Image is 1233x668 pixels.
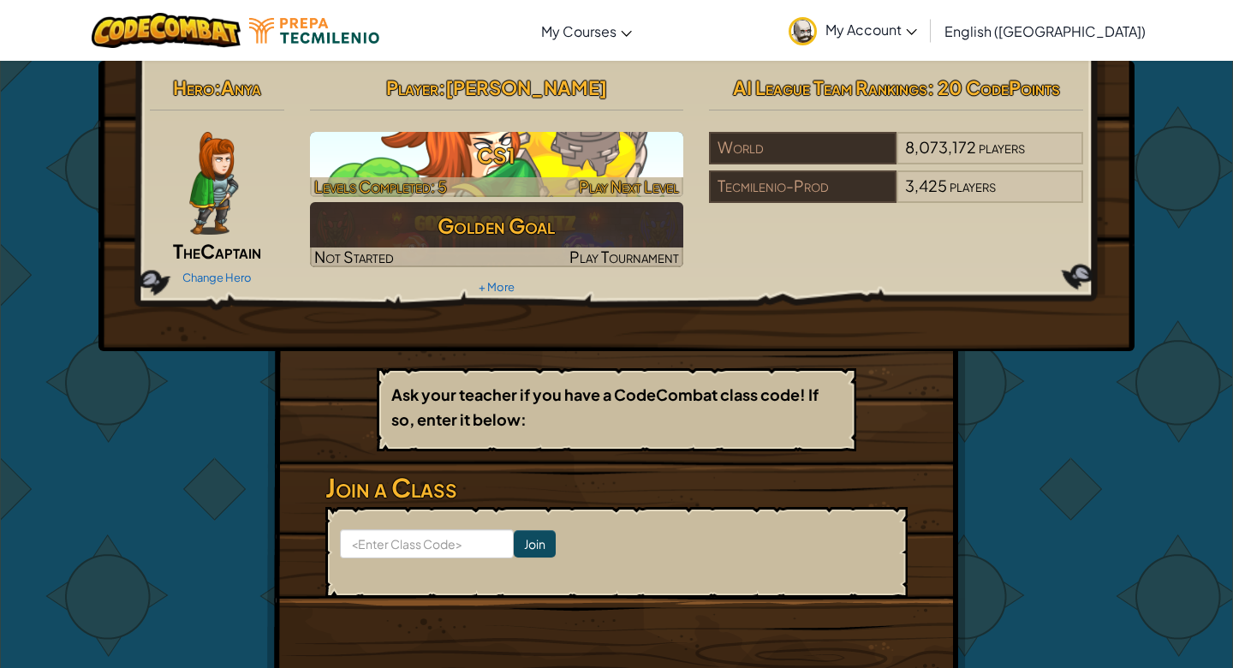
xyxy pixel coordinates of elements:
[92,13,241,48] img: CodeCombat logo
[310,136,684,175] h3: CS1
[709,132,896,164] div: World
[569,247,679,266] span: Play Tournament
[445,75,607,99] span: [PERSON_NAME]
[979,137,1025,157] span: players
[310,132,684,197] img: CS1
[825,21,917,39] span: My Account
[950,176,996,195] span: players
[479,280,515,294] a: + More
[944,22,1146,40] span: English ([GEOGRAPHIC_DATA])
[173,75,214,99] span: Hero
[386,75,438,99] span: Player
[310,132,684,197] a: Play Next Level
[905,137,976,157] span: 8,073,172
[709,148,1083,168] a: World8,073,172players
[541,22,616,40] span: My Courses
[514,530,556,558] input: Join
[314,247,394,266] span: Not Started
[533,8,640,54] a: My Courses
[310,202,684,267] img: Golden Goal
[733,75,927,99] span: AI League Team Rankings
[340,529,514,558] input: <Enter Class Code>
[780,3,926,57] a: My Account
[325,468,908,507] h3: Join a Class
[249,18,379,44] img: Tecmilenio logo
[927,75,1060,99] span: : 20 CodePoints
[182,271,252,284] a: Change Hero
[438,75,445,99] span: :
[709,187,1083,206] a: Tecmilenio-Prod3,425players
[189,132,238,235] img: captain-pose.png
[214,75,221,99] span: :
[173,239,200,263] span: The
[905,176,947,195] span: 3,425
[391,385,819,429] b: Ask your teacher if you have a CodeCombat class code! If so, enter it below:
[200,239,261,263] span: Captain
[314,176,447,196] span: Levels Completed: 5
[221,75,261,99] span: Anya
[310,202,684,267] a: Golden GoalNot StartedPlay Tournament
[310,206,684,245] h3: Golden Goal
[936,8,1154,54] a: English ([GEOGRAPHIC_DATA])
[709,170,896,203] div: Tecmilenio-Prod
[789,17,817,45] img: avatar
[579,176,679,196] span: Play Next Level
